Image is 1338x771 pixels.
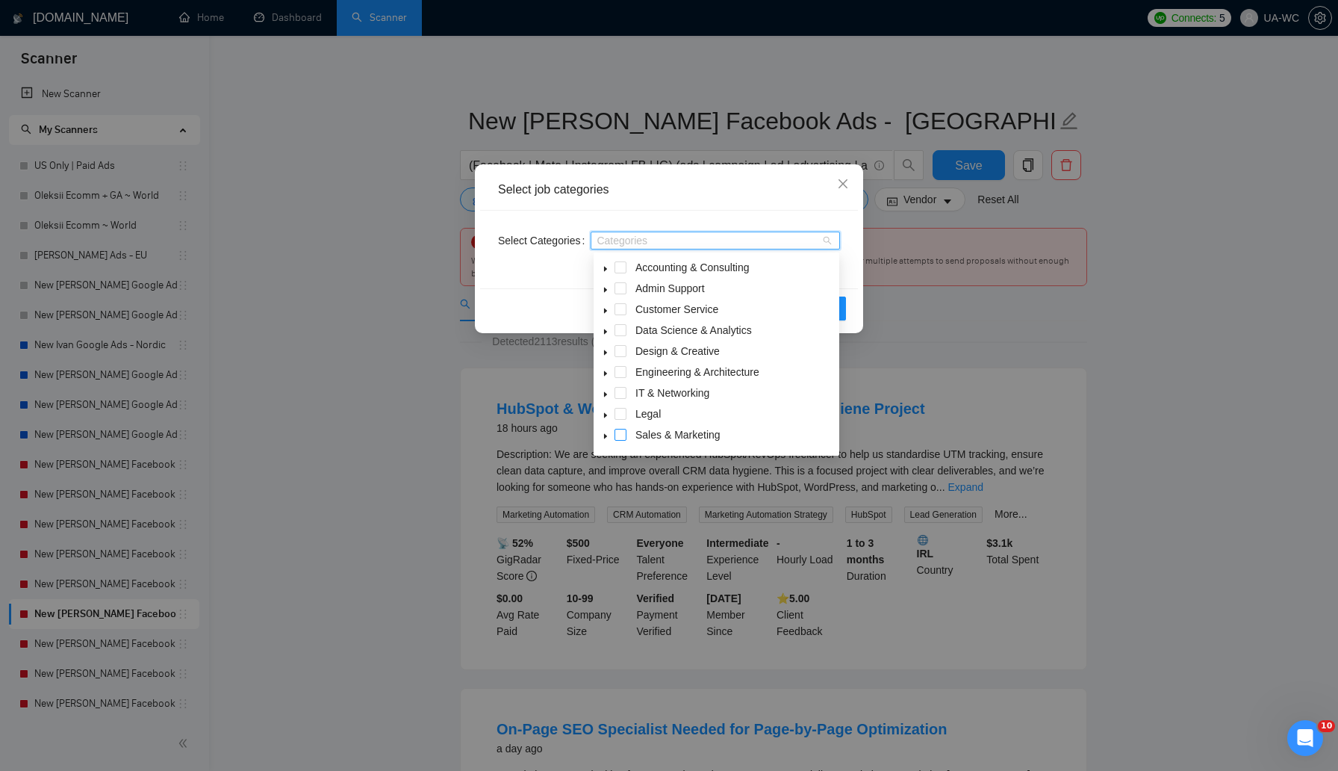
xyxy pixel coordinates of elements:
span: Admin Support [632,279,836,297]
span: Data Science & Analytics [635,324,752,336]
label: Select Categories [498,229,591,253]
span: close [837,178,849,190]
span: caret-down [602,412,609,419]
span: Translation [632,447,836,465]
span: 10 [1318,720,1335,732]
iframe: Intercom live chat [1287,720,1323,756]
span: Data Science & Analytics [632,321,836,339]
span: Legal [635,408,661,420]
span: caret-down [602,349,609,356]
span: Accounting & Consulting [632,258,836,276]
span: Sales & Marketing [635,429,721,441]
span: caret-down [602,286,609,294]
button: Close [823,164,863,205]
span: IT & Networking [632,384,836,402]
span: caret-down [602,265,609,273]
span: IT & Networking [635,387,709,399]
span: Design & Creative [635,345,720,357]
span: caret-down [602,328,609,335]
span: Design & Creative [632,342,836,360]
div: Select job categories [498,182,840,198]
span: caret-down [602,307,609,315]
span: caret-down [602,433,609,440]
span: caret-down [602,391,609,398]
span: Sales & Marketing [632,426,836,444]
span: Customer Service [635,303,718,315]
span: Legal [632,405,836,423]
span: Accounting & Consulting [635,261,750,273]
span: Engineering & Architecture [632,363,836,381]
span: caret-down [602,370,609,377]
span: Admin Support [635,282,705,294]
span: Engineering & Architecture [635,366,759,378]
span: Customer Service [632,300,836,318]
input: Select Categories [597,235,600,247]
